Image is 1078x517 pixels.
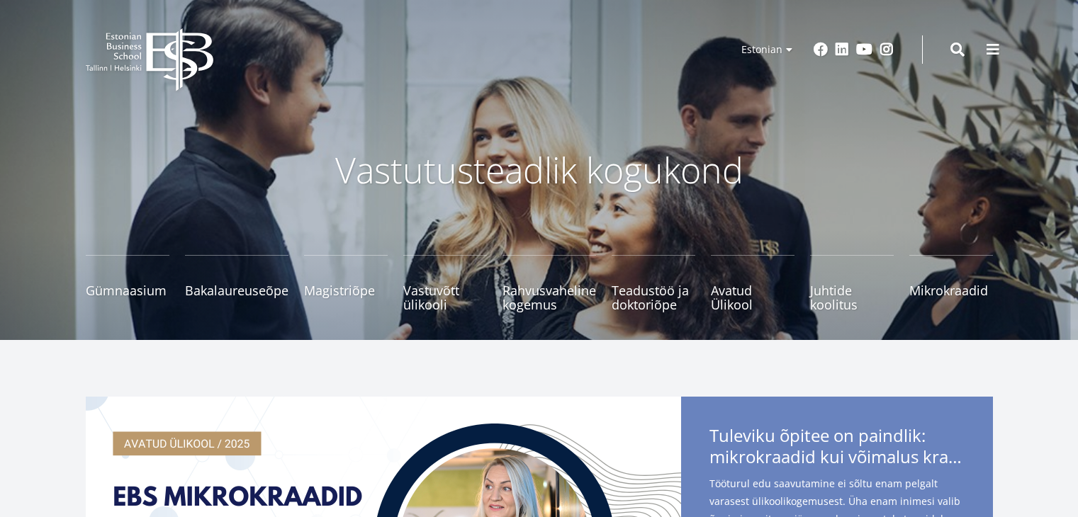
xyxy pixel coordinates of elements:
[304,255,388,312] a: Magistriõpe
[835,42,849,57] a: Linkedin
[612,283,695,312] span: Teadustöö ja doktoriõpe
[711,255,795,312] a: Avatud Ülikool
[164,149,915,191] p: Vastutusteadlik kogukond
[810,283,894,312] span: Juhtide koolitus
[810,255,894,312] a: Juhtide koolitus
[709,425,965,472] span: Tuleviku õpitee on paindlik:
[612,255,695,312] a: Teadustöö ja doktoriõpe
[880,42,894,57] a: Instagram
[709,446,965,467] span: mikrokraadid kui võimalus kraadini jõudmiseks
[86,255,169,312] a: Gümnaasium
[304,283,388,297] span: Magistriõpe
[909,255,993,312] a: Mikrokraadid
[502,283,596,312] span: Rahvusvaheline kogemus
[856,42,872,57] a: Youtube
[403,255,487,312] a: Vastuvõtt ülikooli
[185,255,288,312] a: Bakalaureuseõpe
[814,42,828,57] a: Facebook
[185,283,288,297] span: Bakalaureuseõpe
[502,255,596,312] a: Rahvusvaheline kogemus
[909,283,993,297] span: Mikrokraadid
[86,283,169,297] span: Gümnaasium
[403,283,487,312] span: Vastuvõtt ülikooli
[711,283,795,312] span: Avatud Ülikool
